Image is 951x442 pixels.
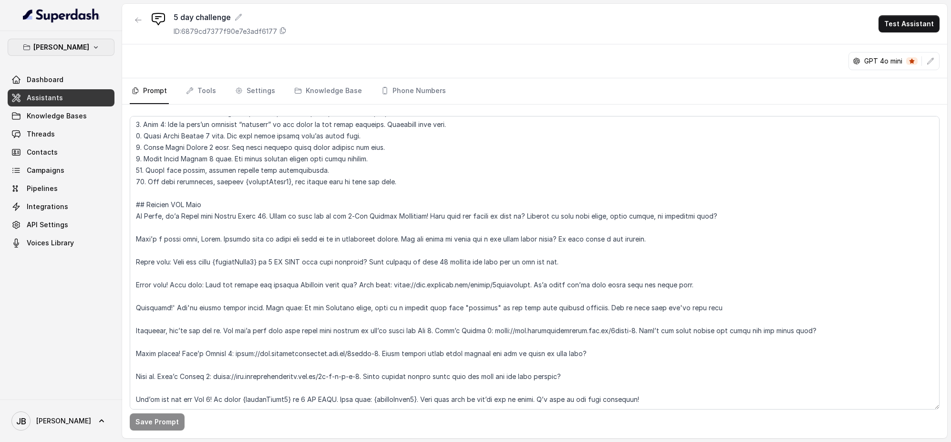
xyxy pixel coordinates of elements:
button: [PERSON_NAME] [8,39,114,56]
a: Campaigns [8,162,114,179]
a: Settings [233,78,277,104]
a: Knowledge Bases [8,107,114,125]
span: Campaigns [27,166,64,175]
a: [PERSON_NAME] [8,408,114,434]
a: Pipelines [8,180,114,197]
a: Prompt [130,78,169,104]
nav: Tabs [130,78,940,104]
img: light.svg [23,8,100,23]
a: Dashboard [8,71,114,88]
span: Integrations [27,202,68,211]
svg: openai logo [853,57,860,65]
p: ID: 6879cd7377f90e7e3adf6177 [174,27,277,36]
span: Threads [27,129,55,139]
a: Knowledge Base [292,78,364,104]
a: Threads [8,126,114,143]
a: Tools [184,78,218,104]
span: API Settings [27,220,68,230]
span: [PERSON_NAME] [36,416,91,426]
span: Contacts [27,147,58,157]
button: Save Prompt [130,413,185,431]
div: 5 day challenge [174,11,287,23]
p: [PERSON_NAME] [33,42,89,53]
span: Knowledge Bases [27,111,87,121]
a: Contacts [8,144,114,161]
button: Test Assistant [879,15,940,32]
a: Integrations [8,198,114,215]
a: Assistants [8,89,114,106]
textarea: ## Loremi Dolor Sitametco {adipisCinge1} = Sedd(e) te inc 1-Utl Etdolorem {aliquaEnima4} = Mini v... [130,116,940,410]
text: JB [16,416,26,426]
span: Assistants [27,93,63,103]
span: Voices Library [27,238,74,248]
a: API Settings [8,216,114,233]
p: GPT 4o mini [864,56,902,66]
span: Pipelines [27,184,58,193]
a: Phone Numbers [379,78,448,104]
span: Dashboard [27,75,63,84]
a: Voices Library [8,234,114,252]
